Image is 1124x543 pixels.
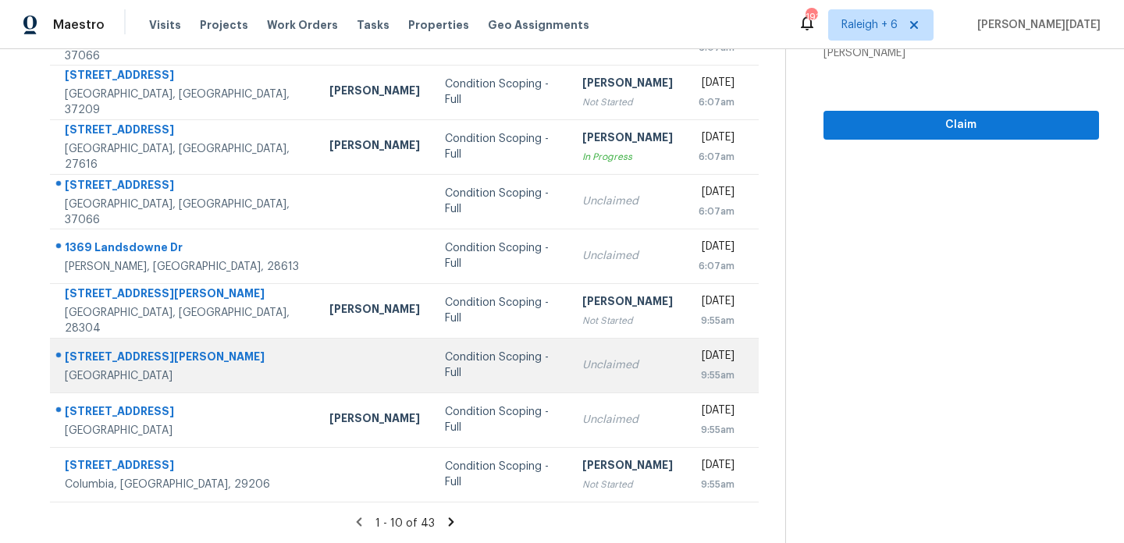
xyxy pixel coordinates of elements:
[698,313,735,328] div: 9:55am
[65,141,304,172] div: [GEOGRAPHIC_DATA], [GEOGRAPHIC_DATA], 27616
[65,349,304,368] div: [STREET_ADDRESS][PERSON_NAME]
[841,17,898,33] span: Raleigh + 6
[582,248,673,264] div: Unclaimed
[698,239,735,258] div: [DATE]
[582,75,673,94] div: [PERSON_NAME]
[445,459,557,490] div: Condition Scoping - Full
[200,17,248,33] span: Projects
[65,457,304,477] div: [STREET_ADDRESS]
[698,367,735,383] div: 9:55am
[445,350,557,381] div: Condition Scoping - Full
[329,410,420,430] div: [PERSON_NAME]
[698,403,735,422] div: [DATE]
[65,403,304,423] div: [STREET_ADDRESS]
[971,17,1101,33] span: [PERSON_NAME][DATE]
[698,293,735,313] div: [DATE]
[65,477,304,492] div: Columbia, [GEOGRAPHIC_DATA], 29206
[329,137,420,157] div: [PERSON_NAME]
[698,75,735,94] div: [DATE]
[329,83,420,102] div: [PERSON_NAME]
[582,412,673,428] div: Unclaimed
[445,186,557,217] div: Condition Scoping - Full
[149,17,181,33] span: Visits
[65,259,304,275] div: [PERSON_NAME], [GEOGRAPHIC_DATA], 28613
[375,518,435,529] span: 1 - 10 of 43
[65,122,304,141] div: [STREET_ADDRESS]
[53,17,105,33] span: Maestro
[357,20,389,30] span: Tasks
[582,313,673,328] div: Not Started
[582,130,673,149] div: [PERSON_NAME]
[698,422,735,438] div: 9:55am
[823,111,1099,140] button: Claim
[582,193,673,209] div: Unclaimed
[445,76,557,108] div: Condition Scoping - Full
[698,457,735,477] div: [DATE]
[698,348,735,367] div: [DATE]
[582,149,673,165] div: In Progress
[823,45,930,61] div: [PERSON_NAME]
[582,457,673,477] div: [PERSON_NAME]
[445,131,557,162] div: Condition Scoping - Full
[698,184,735,204] div: [DATE]
[582,293,673,313] div: [PERSON_NAME]
[408,17,469,33] span: Properties
[806,9,816,25] div: 191
[65,368,304,384] div: [GEOGRAPHIC_DATA]
[582,94,673,110] div: Not Started
[698,130,735,149] div: [DATE]
[65,177,304,197] div: [STREET_ADDRESS]
[698,149,735,165] div: 6:07am
[329,301,420,321] div: [PERSON_NAME]
[698,477,735,492] div: 9:55am
[488,17,589,33] span: Geo Assignments
[582,477,673,492] div: Not Started
[582,357,673,373] div: Unclaimed
[698,204,735,219] div: 6:07am
[65,67,304,87] div: [STREET_ADDRESS]
[65,87,304,118] div: [GEOGRAPHIC_DATA], [GEOGRAPHIC_DATA], 37209
[836,115,1087,135] span: Claim
[445,404,557,435] div: Condition Scoping - Full
[65,305,304,336] div: [GEOGRAPHIC_DATA], [GEOGRAPHIC_DATA], 28304
[65,197,304,228] div: [GEOGRAPHIC_DATA], [GEOGRAPHIC_DATA], 37066
[445,240,557,271] div: Condition Scoping - Full
[445,295,557,326] div: Condition Scoping - Full
[698,258,735,274] div: 6:07am
[698,94,735,110] div: 6:07am
[267,17,338,33] span: Work Orders
[65,286,304,305] div: [STREET_ADDRESS][PERSON_NAME]
[65,423,304,438] div: [GEOGRAPHIC_DATA]
[65,240,304,259] div: 1369 Landsdowne Dr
